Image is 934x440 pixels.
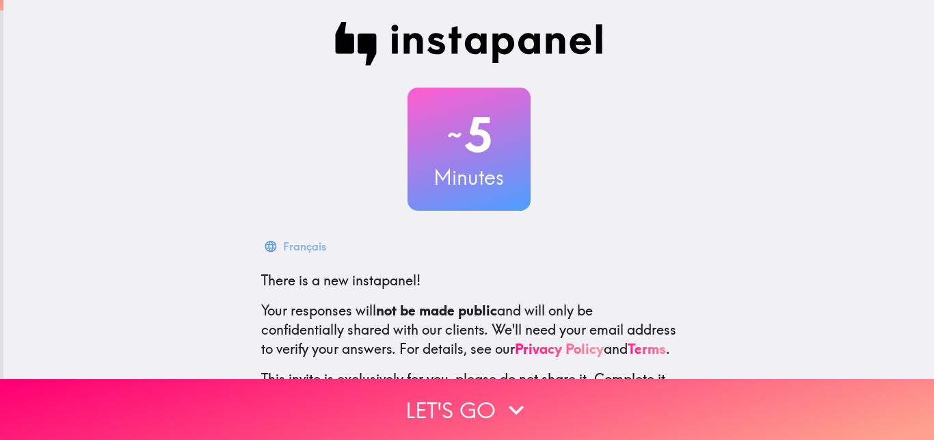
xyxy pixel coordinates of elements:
p: This invite is exclusively for you, please do not share it. Complete it soon because spots are li... [261,370,677,408]
span: There is a new instapanel! [261,272,421,289]
a: Terms [628,340,666,357]
h2: 5 [408,107,531,163]
a: Privacy Policy [515,340,604,357]
p: Your responses will and will only be confidentially shared with our clients. We'll need your emai... [261,301,677,359]
span: ~ [445,114,464,155]
b: not be made public [376,302,497,319]
button: Français [261,233,332,260]
div: Français [283,237,326,256]
h3: Minutes [408,163,531,192]
img: Instapanel [335,22,603,66]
